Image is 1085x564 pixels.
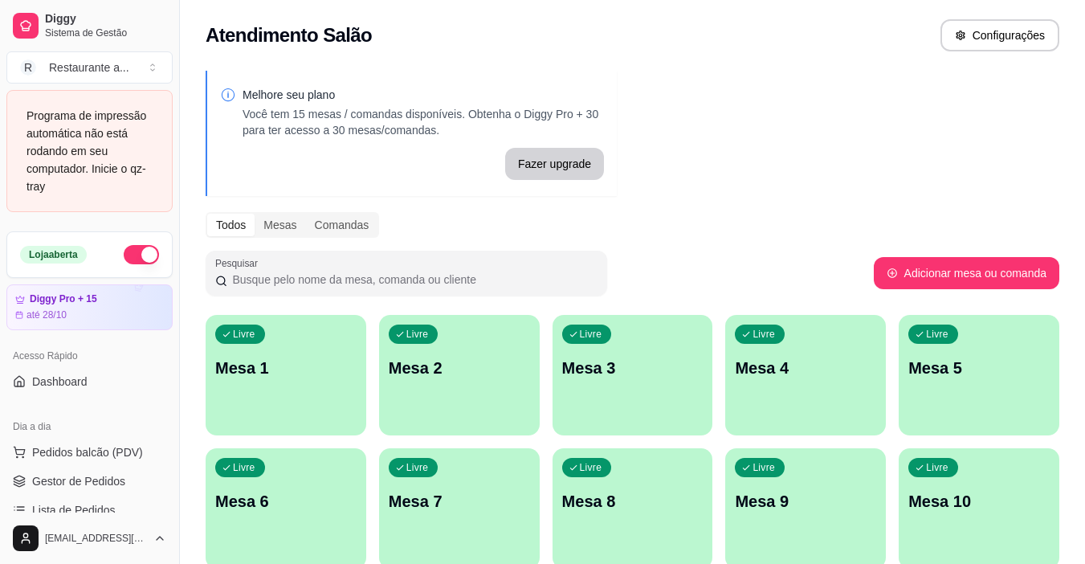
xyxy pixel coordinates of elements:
div: Dia a dia [6,414,173,439]
a: Gestor de Pedidos [6,468,173,494]
button: LivreMesa 4 [725,315,886,435]
div: Todos [207,214,255,236]
span: Dashboard [32,374,88,390]
button: Alterar Status [124,245,159,264]
a: Lista de Pedidos [6,497,173,523]
a: DiggySistema de Gestão [6,6,173,45]
p: Você tem 15 mesas / comandas disponíveis. Obtenha o Diggy Pro + 30 para ter acesso a 30 mesas/com... [243,106,604,138]
article: Diggy Pro + 15 [30,293,97,305]
p: Mesa 2 [389,357,530,379]
a: Dashboard [6,369,173,394]
span: Pedidos balcão (PDV) [32,444,143,460]
p: Livre [580,328,602,341]
button: Select a team [6,51,173,84]
p: Livre [753,328,775,341]
p: Mesa 3 [562,357,704,379]
div: Mesas [255,214,305,236]
p: Livre [753,461,775,474]
a: Diggy Pro + 15até 28/10 [6,284,173,330]
div: Programa de impressão automática não está rodando em seu computador. Inicie o qz-tray [27,107,153,195]
div: Restaurante a ... [49,59,129,76]
p: Mesa 4 [735,357,876,379]
h2: Atendimento Salão [206,22,372,48]
button: LivreMesa 2 [379,315,540,435]
p: Livre [406,461,429,474]
button: Adicionar mesa ou comanda [874,257,1059,289]
p: Mesa 9 [735,490,876,513]
button: [EMAIL_ADDRESS][DOMAIN_NAME] [6,519,173,558]
p: Livre [926,461,948,474]
p: Mesa 1 [215,357,357,379]
input: Pesquisar [227,272,598,288]
div: Comandas [306,214,378,236]
p: Livre [233,461,255,474]
div: Acesso Rápido [6,343,173,369]
span: Gestor de Pedidos [32,473,125,489]
span: Sistema de Gestão [45,27,166,39]
p: Livre [233,328,255,341]
button: LivreMesa 3 [553,315,713,435]
button: LivreMesa 1 [206,315,366,435]
div: Loja aberta [20,246,87,264]
button: LivreMesa 5 [899,315,1059,435]
span: R [20,59,36,76]
label: Pesquisar [215,256,263,270]
p: Livre [580,461,602,474]
span: Lista de Pedidos [32,502,116,518]
span: [EMAIL_ADDRESS][DOMAIN_NAME] [45,532,147,545]
button: Fazer upgrade [505,148,604,180]
p: Mesa 7 [389,490,530,513]
p: Mesa 10 [908,490,1050,513]
p: Livre [406,328,429,341]
button: Configurações [940,19,1059,51]
p: Mesa 6 [215,490,357,513]
article: até 28/10 [27,309,67,321]
p: Livre [926,328,948,341]
button: Pedidos balcão (PDV) [6,439,173,465]
p: Mesa 5 [908,357,1050,379]
span: Diggy [45,12,166,27]
p: Mesa 8 [562,490,704,513]
p: Melhore seu plano [243,87,604,103]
